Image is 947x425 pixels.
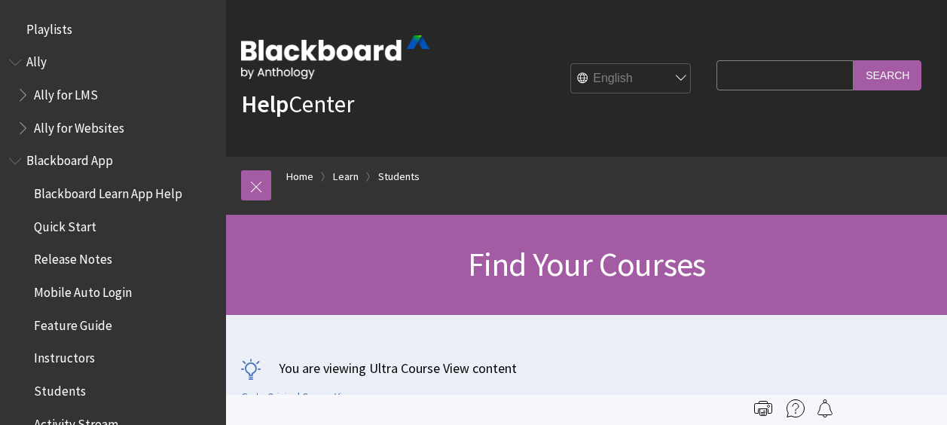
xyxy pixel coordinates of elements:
a: Learn [333,167,359,186]
img: More help [787,399,805,417]
a: Students [378,167,420,186]
img: Print [754,399,772,417]
nav: Book outline for Anthology Ally Help [9,50,217,141]
span: Playlists [26,17,72,37]
a: Home [286,167,313,186]
a: Go to Original Course View page. [241,390,383,404]
span: Blackboard Learn App Help [34,181,182,201]
span: Release Notes [34,247,112,268]
img: Follow this page [816,399,834,417]
span: Ally [26,50,47,70]
nav: Book outline for Playlists [9,17,217,42]
select: Site Language Selector [571,64,692,94]
img: Blackboard by Anthology [241,35,429,79]
span: Mobile Auto Login [34,280,132,300]
span: Find Your Courses [468,243,705,285]
strong: Help [241,89,289,119]
span: Ally for LMS [34,82,98,102]
span: Blackboard App [26,148,113,169]
span: Instructors [34,346,95,366]
span: Quick Start [34,214,96,234]
span: Students [34,378,86,399]
p: You are viewing Ultra Course View content [241,359,932,378]
span: Feature Guide [34,313,112,333]
input: Search [854,60,921,90]
span: Ally for Websites [34,115,124,136]
a: HelpCenter [241,89,354,119]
